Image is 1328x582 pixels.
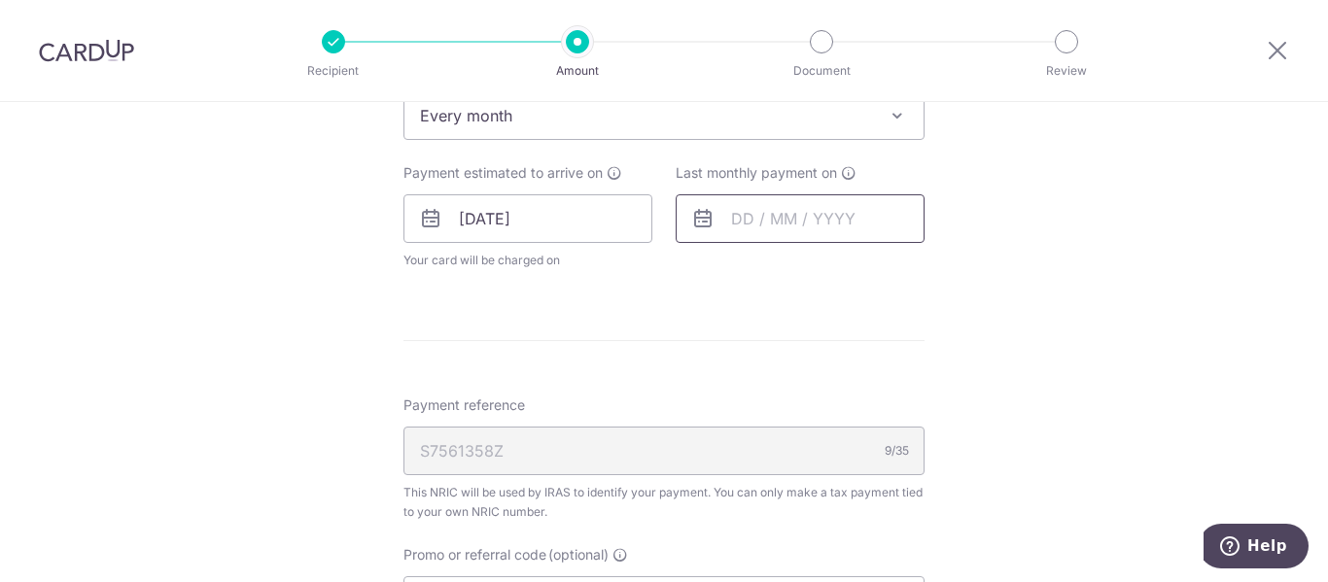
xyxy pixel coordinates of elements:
[885,441,909,461] div: 9/35
[1204,524,1309,572] iframe: Opens a widget where you can find more information
[403,545,546,565] span: Promo or referral code
[39,39,134,62] img: CardUp
[750,61,893,81] p: Document
[403,395,525,415] span: Payment reference
[262,61,405,81] p: Recipient
[548,545,609,565] span: (optional)
[403,91,925,140] span: Every month
[506,61,649,81] p: Amount
[403,251,652,270] span: Your card will be charged on
[403,194,652,243] input: DD / MM / YYYY
[676,194,925,243] input: DD / MM / YYYY
[403,163,603,183] span: Payment estimated to arrive on
[676,163,837,183] span: Last monthly payment on
[403,483,925,522] div: This NRIC will be used by IRAS to identify your payment. You can only make a tax payment tied to ...
[995,61,1138,81] p: Review
[404,92,924,139] span: Every month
